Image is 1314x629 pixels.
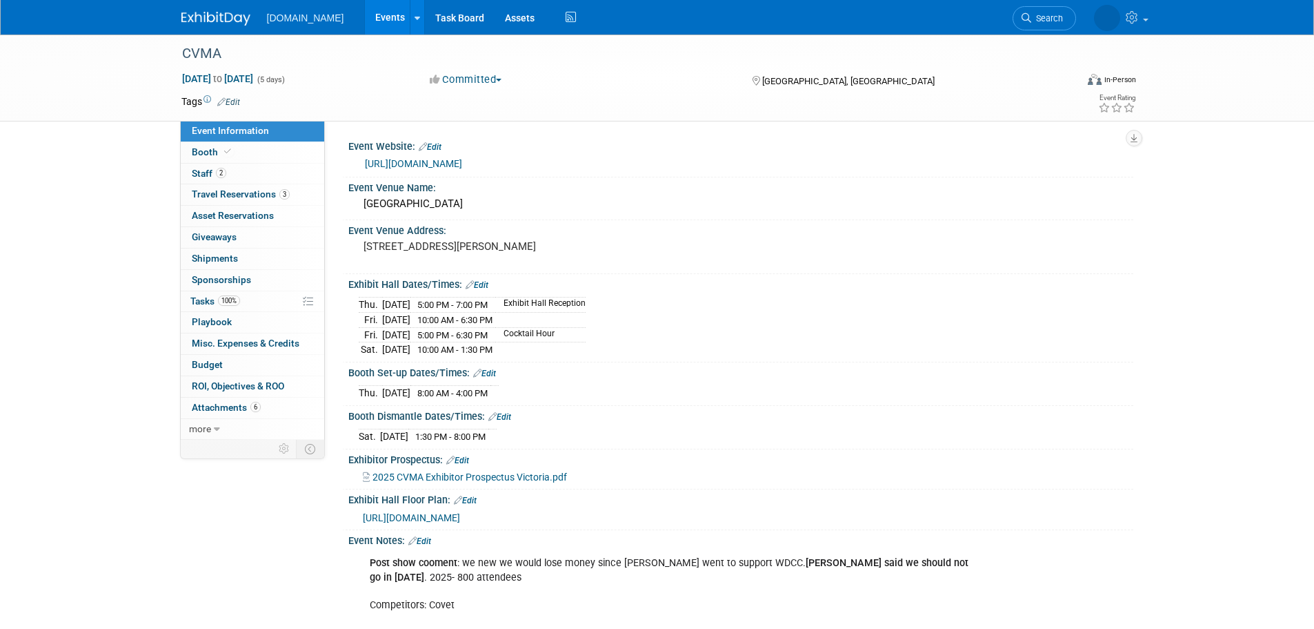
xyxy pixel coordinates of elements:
div: Event Format [995,72,1137,93]
a: Edit [466,280,488,290]
td: Fri. [359,313,382,328]
a: Search [1013,6,1076,30]
div: Exhibit Hall Floor Plan: [348,490,1133,507]
div: Event Venue Name: [348,177,1133,195]
span: Staff [192,168,226,179]
span: Travel Reservations [192,188,290,200]
td: [DATE] [382,327,410,342]
span: 6 [250,402,261,412]
span: Playbook [192,316,232,327]
a: Staff2 [181,164,324,184]
span: Event Information [192,125,269,136]
div: Event Venue Address: [348,220,1133,238]
b: [PERSON_NAME] said we should not go in [DATE] [370,557,968,583]
td: Fri. [359,327,382,342]
span: (5 days) [256,75,285,84]
span: 1:30 PM - 8:00 PM [415,432,486,442]
td: [DATE] [382,342,410,357]
img: Format-Inperson.png [1088,74,1102,85]
a: more [181,419,324,440]
td: [DATE] [382,386,410,400]
td: Personalize Event Tab Strip [272,440,297,458]
span: 2025 CVMA Exhibitor Prospectus Victoria.pdf [372,472,567,483]
a: Edit [488,412,511,422]
span: [DATE] [DATE] [181,72,254,85]
td: [DATE] [380,429,408,444]
span: Shipments [192,253,238,264]
span: 8:00 AM - 4:00 PM [417,388,488,398]
span: Attachments [192,402,261,413]
td: [DATE] [382,313,410,328]
span: 5:00 PM - 7:00 PM [417,300,488,310]
div: CVMA [177,41,1055,66]
a: Playbook [181,312,324,333]
div: [GEOGRAPHIC_DATA] [359,193,1123,215]
div: Booth Set-up Dates/Times: [348,362,1133,380]
a: Budget [181,355,324,376]
a: Edit [408,536,431,546]
button: Committed [425,72,507,87]
span: ROI, Objectives & ROO [192,380,284,391]
a: Sponsorships [181,270,324,291]
td: Thu. [359,386,382,400]
span: to [211,73,224,84]
div: Exhibitor Prospectus: [348,449,1133,467]
div: Event Website: [348,136,1133,154]
a: Asset Reservations [181,206,324,226]
img: ExhibitDay [181,12,250,26]
span: Booth [192,146,234,157]
td: Thu. [359,298,382,313]
div: Exhibit Hall Dates/Times: [348,274,1133,292]
span: 100% [218,296,240,306]
a: Tasks100% [181,291,324,312]
span: [DOMAIN_NAME] [267,12,344,23]
a: Giveaways [181,227,324,248]
span: Asset Reservations [192,210,274,221]
td: Sat. [359,342,382,357]
span: 2 [216,168,226,178]
span: Sponsorships [192,274,251,285]
img: Jessica Linares Cabrera [1094,5,1120,31]
div: Event Notes: [348,530,1133,548]
a: Edit [419,142,441,152]
span: 5:00 PM - 6:30 PM [417,330,488,340]
span: 10:00 AM - 6:30 PM [417,315,492,325]
span: Search [1031,13,1063,23]
b: Post show cooment [370,557,457,569]
span: Tasks [190,296,240,307]
a: Booth [181,142,324,163]
a: Event Information [181,121,324,142]
span: 3 [279,189,290,200]
a: Travel Reservations3 [181,184,324,205]
span: Giveaways [192,231,237,242]
td: Sat. [359,429,380,444]
td: Exhibit Hall Reception [495,298,586,313]
i: Booth reservation complete [224,148,231,155]
a: [URL][DOMAIN_NAME] [365,158,462,169]
span: 10:00 AM - 1:30 PM [417,345,492,355]
a: Shipments [181,249,324,269]
pre: [STREET_ADDRESS][PERSON_NAME] [364,240,660,253]
a: Misc. Expenses & Credits [181,333,324,354]
span: Misc. Expenses & Credits [192,338,299,349]
td: Toggle Event Tabs [296,440,324,458]
a: Edit [473,369,496,378]
a: Edit [446,456,469,465]
div: Booth Dismantle Dates/Times: [348,406,1133,424]
div: Event Rating [1098,95,1135,101]
a: Edit [454,496,477,505]
a: Attachments6 [181,398,324,418]
span: Budget [192,359,223,370]
a: [URL][DOMAIN_NAME] [363,512,460,523]
a: 2025 CVMA Exhibitor Prospectus Victoria.pdf [363,472,567,483]
td: Tags [181,95,240,108]
a: Edit [217,97,240,107]
td: Cocktail Hour [495,327,586,342]
span: more [189,423,211,434]
div: In-Person [1104,75,1136,85]
td: [DATE] [382,298,410,313]
span: [GEOGRAPHIC_DATA], [GEOGRAPHIC_DATA] [762,76,935,86]
a: ROI, Objectives & ROO [181,376,324,397]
